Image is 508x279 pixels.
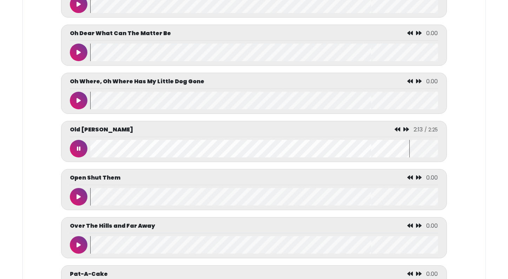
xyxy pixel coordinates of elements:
[70,270,108,278] p: Pat-A-Cake
[427,174,438,182] span: 0.00
[70,29,171,38] p: Oh Dear What Can The Matter Be
[425,126,438,133] span: / 2:25
[427,77,438,85] span: 0.00
[414,125,423,134] span: 2:13
[70,222,155,230] p: Over The Hills and Far Away
[427,270,438,278] span: 0.00
[70,77,204,86] p: Oh Where, Oh Where Has My Little Dog Gone
[427,29,438,37] span: 0.00
[427,222,438,230] span: 0.00
[70,125,133,134] p: Old [PERSON_NAME]
[70,174,120,182] p: Open Shut Them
